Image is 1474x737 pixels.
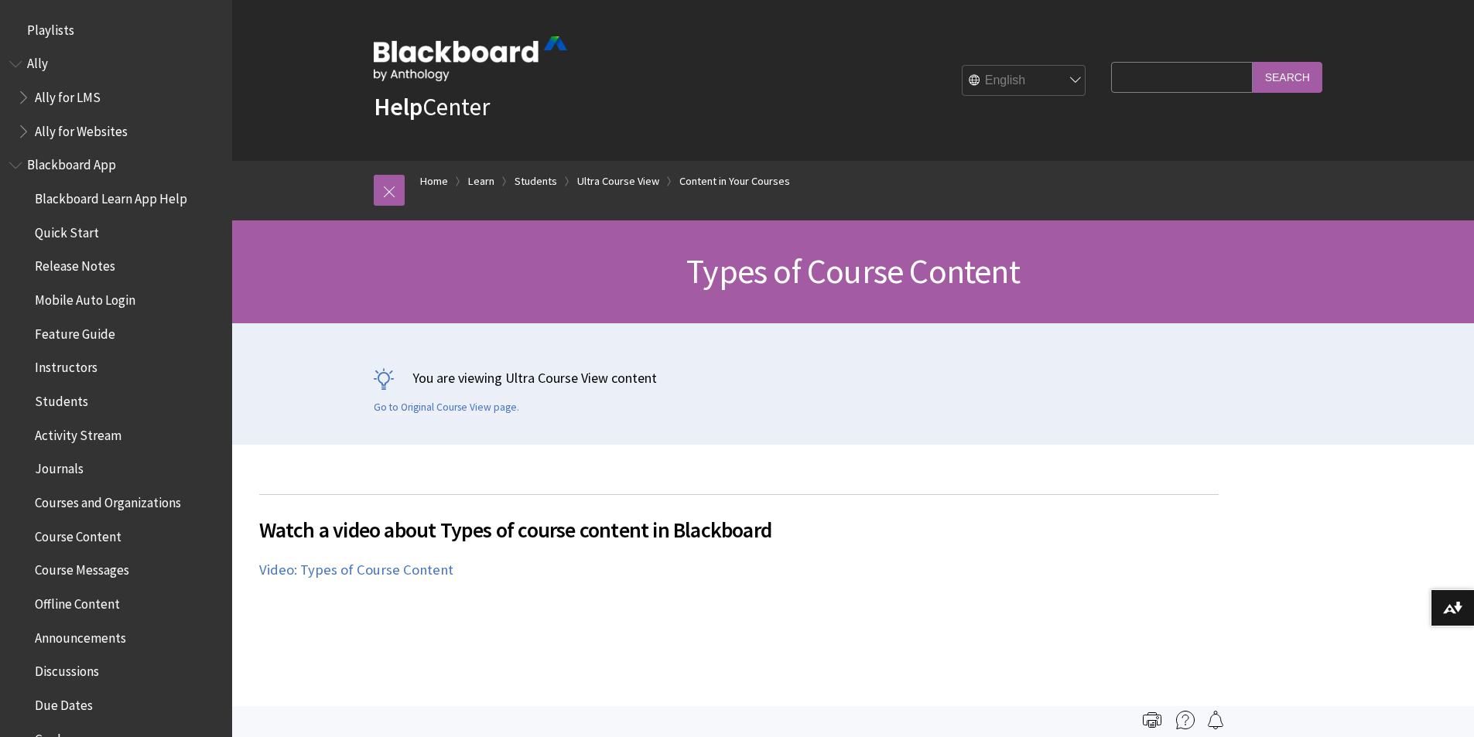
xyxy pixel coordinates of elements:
span: Courses and Organizations [35,490,181,510]
p: You are viewing Ultra Course View content [374,368,1333,387]
span: Release Notes [35,254,115,275]
span: Ally [27,51,48,72]
span: Students [35,388,88,409]
a: Video: Types of Course Content [259,561,453,579]
span: Blackboard Learn App Help [35,186,187,206]
span: Types of Course Content [686,250,1020,292]
select: Site Language Selector [963,66,1086,97]
span: Watch a video about Types of course content in Blackboard [259,514,1219,546]
a: Ultra Course View [577,172,659,191]
a: Home [420,172,448,191]
span: Offline Content [35,591,120,612]
span: Course Messages [35,558,129,578]
nav: Book outline for Playlists [9,17,223,43]
span: Ally for LMS [35,84,101,105]
strong: Help [374,91,422,122]
span: Feature Guide [35,321,115,342]
input: Search [1253,62,1322,92]
span: Course Content [35,524,121,544]
nav: Book outline for Anthology Ally Help [9,51,223,145]
img: Follow this page [1206,711,1225,729]
span: Playlists [27,17,74,38]
span: Discussions [35,658,99,679]
a: Students [515,172,557,191]
span: Blackboard App [27,152,116,173]
a: Content in Your Courses [679,172,790,191]
span: Activity Stream [35,422,121,443]
span: Ally for Websites [35,118,128,139]
span: Instructors [35,355,97,376]
img: Blackboard by Anthology [374,36,567,81]
img: Print [1143,711,1161,729]
span: Quick Start [35,220,99,241]
span: Announcements [35,625,126,646]
span: Journals [35,456,84,477]
span: Mobile Auto Login [35,287,135,308]
a: HelpCenter [374,91,490,122]
a: Go to Original Course View page. [374,401,519,415]
img: More help [1176,711,1195,729]
a: Learn [468,172,494,191]
span: Due Dates [35,692,93,713]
